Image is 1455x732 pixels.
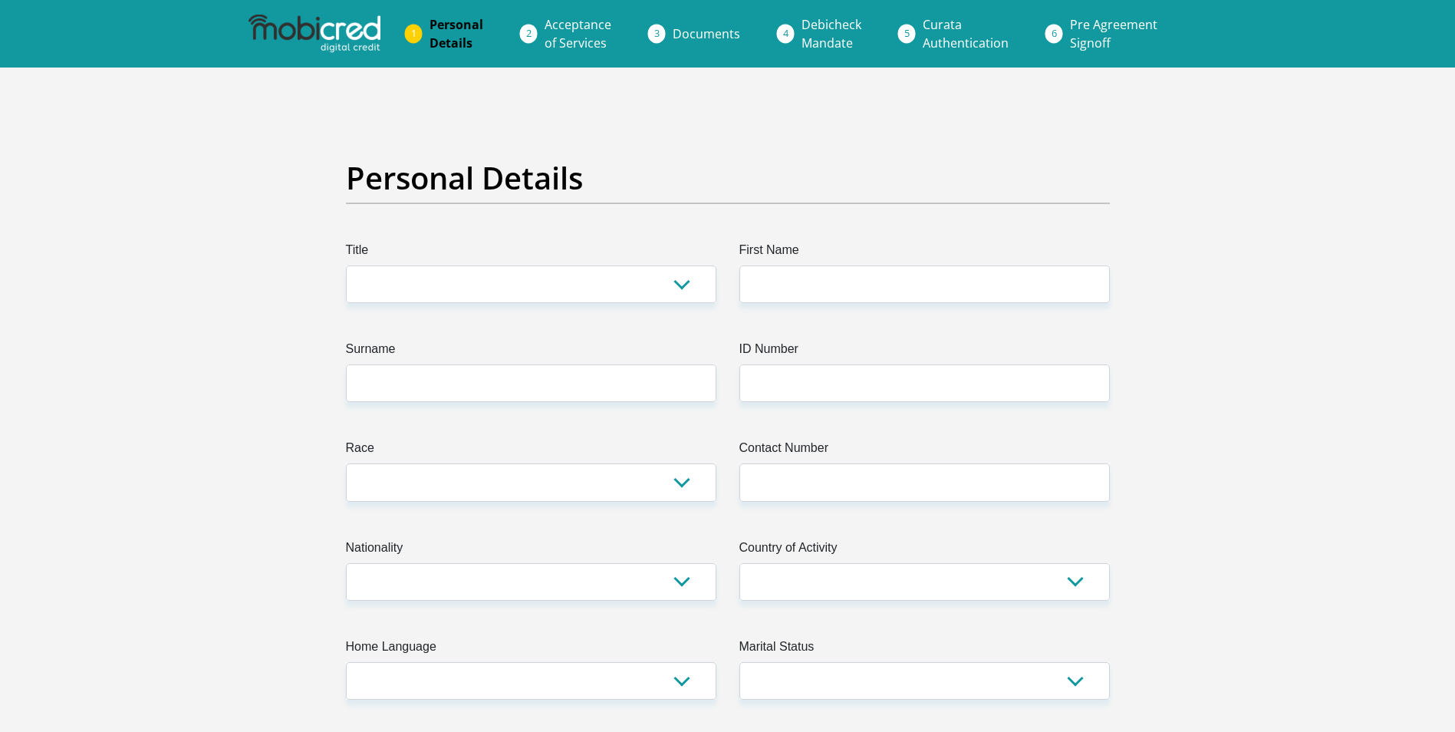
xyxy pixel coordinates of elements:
span: Documents [673,25,740,42]
input: Surname [346,364,716,402]
a: Pre AgreementSignoff [1058,9,1170,58]
input: First Name [739,265,1110,303]
span: Curata Authentication [923,16,1009,51]
h2: Personal Details [346,160,1110,196]
span: Personal Details [430,16,483,51]
img: mobicred logo [249,15,380,53]
label: Home Language [346,638,716,662]
label: Title [346,241,716,265]
span: Pre Agreement Signoff [1070,16,1157,51]
label: Race [346,439,716,463]
input: ID Number [739,364,1110,402]
a: Documents [660,18,752,49]
a: Acceptanceof Services [532,9,624,58]
label: Country of Activity [739,539,1110,563]
label: ID Number [739,340,1110,364]
label: Marital Status [739,638,1110,662]
a: DebicheckMandate [789,9,874,58]
input: Contact Number [739,463,1110,501]
span: Acceptance of Services [545,16,611,51]
label: First Name [739,241,1110,265]
label: Contact Number [739,439,1110,463]
label: Surname [346,340,716,364]
a: CurataAuthentication [910,9,1021,58]
span: Debicheck Mandate [802,16,861,51]
a: PersonalDetails [417,9,495,58]
label: Nationality [346,539,716,563]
